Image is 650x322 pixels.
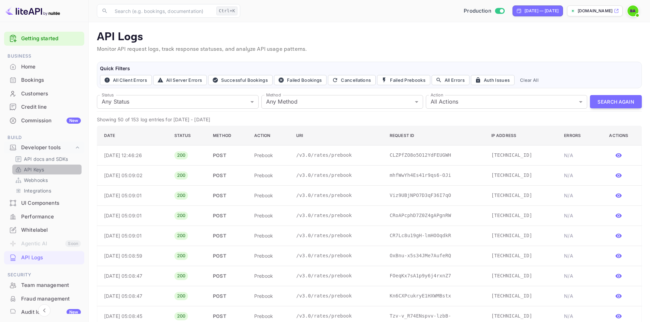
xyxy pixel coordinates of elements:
[4,306,84,318] a: Audit logsNew
[517,75,541,85] button: Clear All
[564,272,592,279] p: N/A
[486,126,559,145] th: IP Address
[296,172,379,179] p: /v3.0/rates/prebook
[491,252,553,259] p: [TECHNICAL_ID]
[104,312,163,320] p: [DATE] 05:08:45
[24,177,48,184] p: Webhooks
[296,232,379,239] p: /v3.0/rates/prebook
[564,292,592,300] p: N/A
[426,95,588,109] div: All Actions
[12,175,82,185] div: Webhooks
[15,155,79,163] a: API docs and SDKs
[296,272,379,279] p: /v3.0/rates/prebook
[21,281,81,289] div: Team management
[254,252,286,259] p: prebook
[524,8,559,14] div: [DATE] — [DATE]
[4,74,84,86] a: Bookings
[111,4,214,18] input: Search (e.g. bookings, documentation)
[4,74,84,87] div: Bookings
[4,197,84,209] a: UI Components
[21,76,81,84] div: Bookings
[296,252,379,259] p: /v3.0/rates/prebook
[491,152,553,159] p: [TECHNICAL_ID]
[24,187,51,194] p: Integrations
[21,90,81,98] div: Customers
[100,75,152,85] button: All Client Errors
[169,126,207,145] th: Status
[216,6,237,15] div: Ctrl+K
[104,172,163,179] p: [DATE] 05:09:02
[67,118,81,124] div: New
[390,152,480,159] p: CLZPfZO8o5O12YdFEUGWH
[4,32,84,46] div: Getting started
[564,152,592,159] p: N/A
[266,92,281,98] label: Method
[24,155,68,163] p: API docs and SDKs
[390,212,480,219] p: CRoAPcphD7Z0Z4gAPgnRW
[207,126,248,145] th: Method
[254,232,286,239] p: prebook
[4,101,84,113] a: Credit line
[213,232,243,239] p: POST
[432,75,470,85] button: All Errors
[15,177,79,184] a: Webhooks
[296,292,379,300] p: /v3.0/rates/prebook
[104,252,163,259] p: [DATE] 05:08:59
[564,252,592,259] p: N/A
[4,87,84,101] div: Customers
[24,166,44,173] p: API Keys
[390,192,480,199] p: Viz9UBjNPO7D3qF36I7qO
[4,60,84,73] a: Home
[21,35,81,43] a: Getting started
[4,101,84,114] div: Credit line
[564,172,592,179] p: N/A
[5,5,60,16] img: LiteAPI logo
[254,312,286,320] p: prebook
[461,7,507,15] div: Switch to Sandbox mode
[21,199,81,207] div: UI Components
[21,308,81,316] div: Audit logs
[254,172,286,179] p: prebook
[213,252,243,259] p: POST
[97,126,169,145] th: Date
[100,65,639,72] h6: Quick Filters
[213,192,243,199] p: POST
[4,210,84,224] div: Performance
[390,312,480,320] p: Tzv-v_R74ENspvv-lzbB-
[104,192,163,199] p: [DATE] 05:09:01
[491,272,553,279] p: [TECHNICAL_ID]
[97,116,642,123] p: Showing 50 of 153 log entries for [DATE] - [DATE]
[384,126,486,145] th: Request ID
[104,292,163,300] p: [DATE] 05:08:47
[174,152,188,159] span: 200
[4,224,84,237] div: Whitelabel
[4,87,84,100] a: Customers
[590,95,642,108] button: Search Again
[431,92,443,98] label: Action
[4,292,84,305] a: Fraud management
[174,313,188,320] span: 200
[377,75,430,85] button: Failed Prebooks
[21,103,81,111] div: Credit line
[208,75,273,85] button: Successful Bookings
[491,232,553,239] p: [TECHNICAL_ID]
[67,309,81,315] div: New
[38,304,50,317] button: Collapse navigation
[627,5,638,16] img: BitBook Admin
[4,251,84,264] a: API Logs
[559,126,597,145] th: Errors
[104,272,163,279] p: [DATE] 05:08:47
[491,312,553,320] p: [TECHNICAL_ID]
[21,213,81,221] div: Performance
[97,45,642,53] p: Monitor API request logs, track response statuses, and analyze API usage patterns.
[4,271,84,279] span: Security
[104,152,163,159] p: [DATE] 12:46:26
[213,212,243,219] p: POST
[390,252,480,259] p: OxBnu-x5s34JMe7AufeRQ
[213,272,243,279] p: POST
[4,292,84,306] div: Fraud management
[491,172,553,179] p: [TECHNICAL_ID]
[4,279,84,292] div: Team management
